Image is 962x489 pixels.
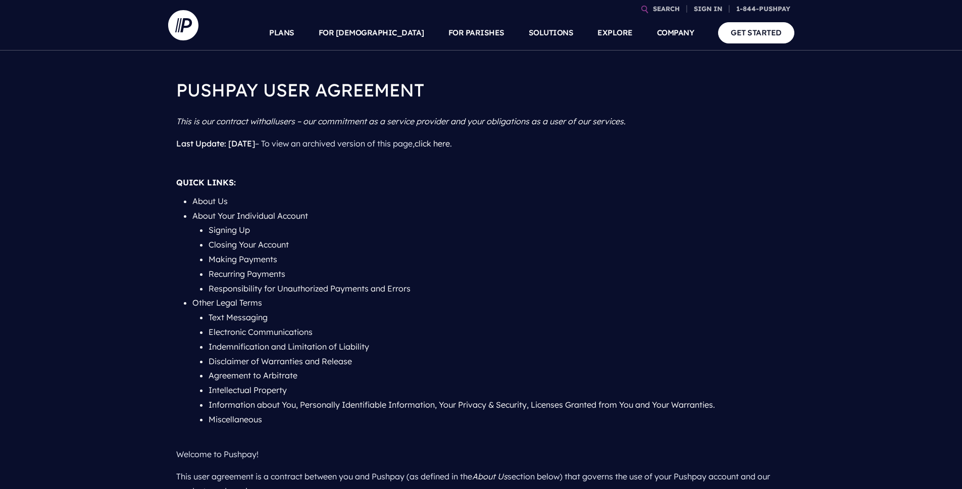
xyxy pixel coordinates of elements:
[529,15,574,51] a: SOLUTIONS
[176,132,786,155] p: – To view an archived version of this page, .
[176,177,236,187] strong: QUICK LINKS:
[209,225,250,235] a: Signing Up
[209,239,289,250] a: Closing Your Account
[209,327,313,337] a: Electronic Communications
[209,414,262,424] a: Miscellaneous
[209,341,369,352] a: Indemnification and Limitation of Liability
[209,400,715,410] a: Information about You, Personally Identifiable Information, Your Privacy & Security, Licenses Gra...
[209,269,285,279] a: Recurring Payments
[176,71,786,110] h1: PUSHPAY USER AGREEMENT
[269,15,294,51] a: PLANS
[192,196,228,206] a: About Us
[209,385,287,395] a: Intellectual Property
[275,116,626,126] i: users – our commitment as a service provider and your obligations as a user of our services.
[415,138,450,149] a: click here
[597,15,633,51] a: EXPLORE
[448,15,504,51] a: FOR PARISHES
[718,22,794,43] a: GET STARTED
[192,298,262,308] a: Other Legal Terms
[209,370,297,380] a: Agreement to Arbitrate
[176,443,786,466] p: Welcome to Pushpay!
[209,312,268,322] a: Text Messaging
[176,138,255,149] span: Last Update: [DATE]
[472,471,508,481] i: About Us
[209,356,352,366] a: Disclaimer of Warranties and Release
[209,283,411,294] a: Responsibility for Unauthorized Payments and Errors
[209,254,277,264] a: Making Payments
[319,15,424,51] a: FOR [DEMOGRAPHIC_DATA]
[266,116,275,126] i: all
[192,211,308,221] a: About Your Individual Account
[176,116,266,126] i: This is our contract with
[657,15,694,51] a: COMPANY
